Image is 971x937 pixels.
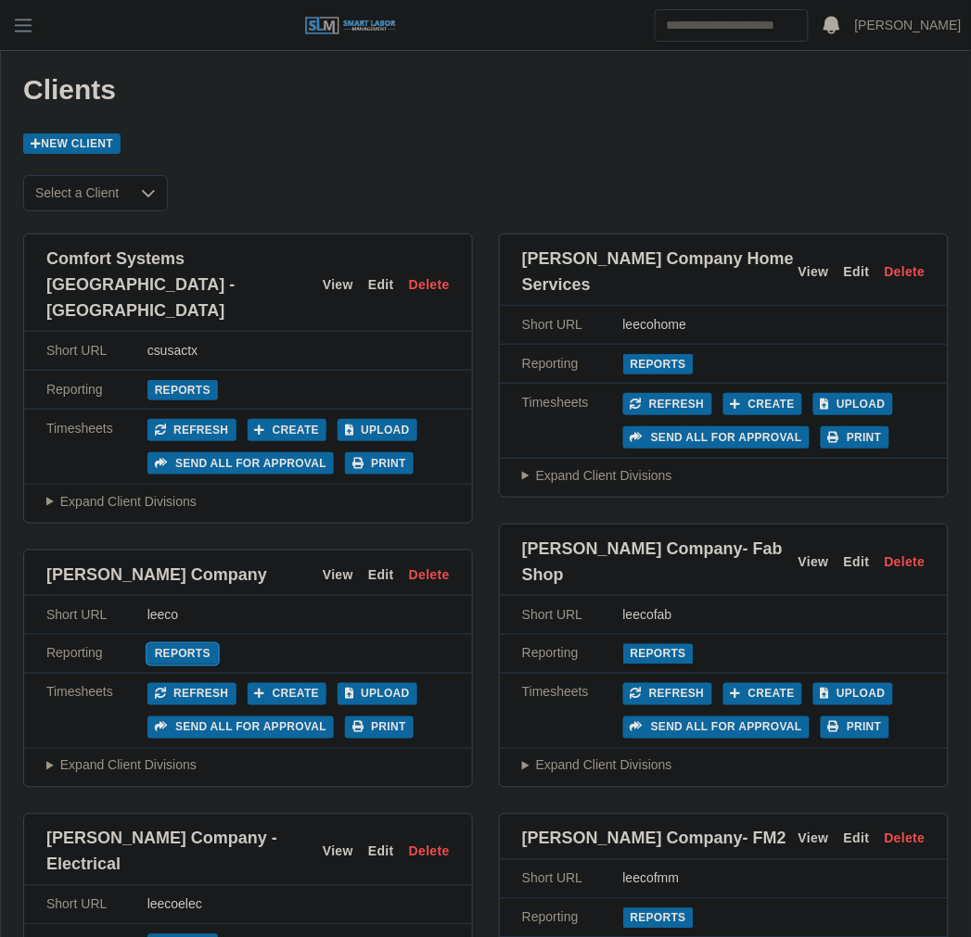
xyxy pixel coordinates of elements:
a: New Client [23,133,121,154]
span: Comfort Systems [GEOGRAPHIC_DATA] - [GEOGRAPHIC_DATA] [46,246,323,323]
div: Short URL [46,895,147,915]
a: Reports [147,644,218,665]
span: [PERSON_NAME] Company- Fab Shop [522,536,799,588]
button: Send all for approval [623,716,810,739]
button: Create [723,683,803,705]
span: [PERSON_NAME] Company- FM2 [522,826,786,852]
div: Timesheets [46,419,147,475]
div: leeco [147,605,450,625]
summary: Expand Client Divisions [46,492,450,512]
a: Edit [844,262,870,282]
button: Send all for approval [147,452,334,475]
span: [PERSON_NAME] Company - Electrical [46,826,323,878]
div: Short URL [46,341,147,361]
a: Delete [885,829,926,849]
a: Delete [885,262,926,282]
a: View [323,275,353,295]
summary: Expand Client Divisions [46,756,450,776]
a: [PERSON_NAME] [855,16,962,35]
button: Print [821,716,889,739]
button: Refresh [147,419,236,441]
div: Short URL [46,605,147,625]
div: Reporting [522,908,623,928]
a: Reports [623,644,694,665]
div: leecofab [623,605,926,625]
div: leecohome [623,315,926,335]
input: Search [655,9,809,42]
button: Print [345,452,414,475]
span: [PERSON_NAME] Company Home Services [522,246,799,298]
button: Print [345,716,414,739]
button: Create [248,683,327,705]
a: Edit [844,829,870,849]
a: View [323,842,353,862]
h1: Clients [23,73,949,107]
button: Refresh [623,683,712,705]
a: Reports [147,380,218,400]
div: Short URL [522,605,623,625]
span: Select a Client [24,176,130,210]
a: Edit [368,565,394,585]
a: Reports [623,354,694,374]
button: Upload [338,683,417,705]
div: Short URL [522,869,623,889]
a: Edit [368,842,394,862]
button: Upload [813,393,893,415]
button: Send all for approval [623,426,810,449]
div: csusactx [147,341,450,361]
summary: Expand Client Divisions [522,756,926,776]
a: Reports [623,908,694,929]
button: Upload [813,683,893,705]
div: Timesheets [522,683,623,739]
div: Timesheets [46,683,147,739]
div: Timesheets [522,393,623,449]
a: View [799,829,829,849]
button: Create [723,393,803,415]
button: Upload [338,419,417,441]
div: Reporting [46,380,147,399]
a: Delete [409,565,450,585]
span: [PERSON_NAME] Company [46,562,267,588]
a: View [323,565,353,585]
button: Refresh [147,683,236,705]
div: Reporting [522,644,623,664]
a: Edit [844,552,870,572]
button: Print [821,426,889,449]
div: Reporting [522,354,623,374]
a: Edit [368,275,394,295]
img: SLM Logo [304,16,397,36]
a: Delete [409,842,450,862]
button: Create [248,419,327,441]
div: Reporting [46,644,147,664]
a: Delete [409,275,450,295]
button: Refresh [623,393,712,415]
a: Delete [885,552,926,572]
button: Send all for approval [147,716,334,739]
a: View [799,552,829,572]
div: Short URL [522,315,623,335]
div: leecoelec [147,895,450,915]
summary: Expand Client Divisions [522,466,926,486]
a: View [799,262,829,282]
div: leecofmm [623,869,926,889]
